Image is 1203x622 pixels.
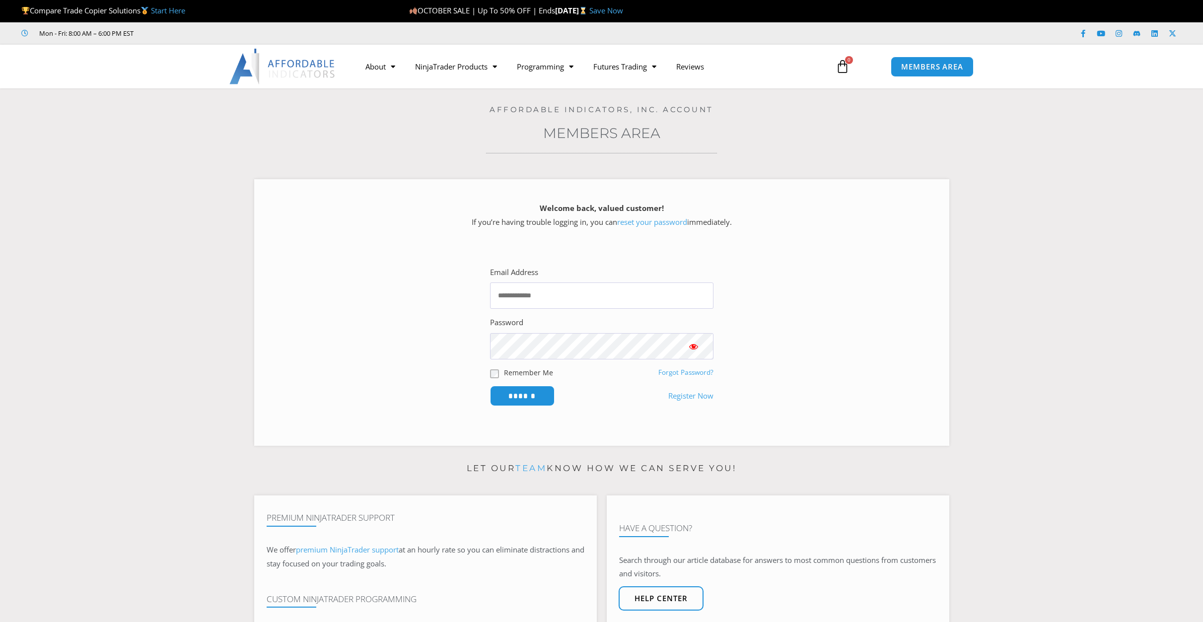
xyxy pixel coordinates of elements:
a: Programming [507,55,583,78]
a: premium NinjaTrader support [296,545,399,554]
p: Search through our article database for answers to most common questions from customers and visit... [619,553,937,581]
p: Let our know how we can serve you! [254,461,949,477]
a: Forgot Password? [658,368,713,377]
a: Save Now [589,5,623,15]
iframe: Customer reviews powered by Trustpilot [147,28,296,38]
a: Futures Trading [583,55,666,78]
span: at an hourly rate so you can eliminate distractions and stay focused on your trading goals. [267,545,584,568]
h4: Premium NinjaTrader Support [267,513,584,523]
img: 🍂 [410,7,417,14]
a: Reviews [666,55,714,78]
span: Help center [635,595,688,602]
span: We offer [267,545,296,554]
label: Password [490,316,523,330]
a: About [355,55,405,78]
a: team [515,463,547,473]
strong: [DATE] [555,5,589,15]
span: Compare Trade Copier Solutions [21,5,185,15]
span: MEMBERS AREA [901,63,963,70]
img: 🥇 [141,7,148,14]
span: Mon - Fri: 8:00 AM – 6:00 PM EST [37,27,134,39]
h4: Have A Question? [619,523,937,533]
a: reset your password [617,217,687,227]
a: Members Area [543,125,660,141]
strong: Welcome back, valued customer! [540,203,664,213]
nav: Menu [355,55,824,78]
span: 0 [845,56,853,64]
p: If you’re having trouble logging in, you can immediately. [272,202,932,229]
a: Help center [619,586,704,611]
h4: Custom NinjaTrader Programming [267,594,584,604]
a: NinjaTrader Products [405,55,507,78]
a: MEMBERS AREA [891,57,974,77]
label: Email Address [490,266,538,279]
img: 🏆 [22,7,29,14]
a: 0 [821,52,864,81]
a: Start Here [151,5,185,15]
button: Show password [674,333,713,359]
a: Affordable Indicators, Inc. Account [490,105,713,114]
img: ⌛ [579,7,587,14]
img: LogoAI | Affordable Indicators – NinjaTrader [229,49,336,84]
span: OCTOBER SALE | Up To 50% OFF | Ends [409,5,555,15]
a: Register Now [668,389,713,403]
label: Remember Me [504,367,553,378]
